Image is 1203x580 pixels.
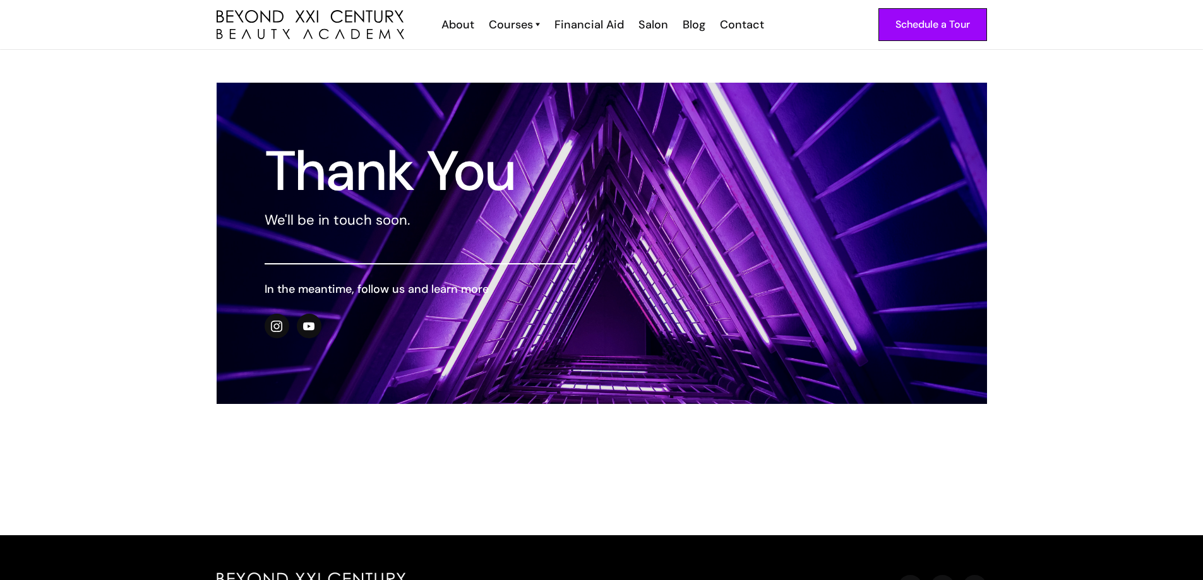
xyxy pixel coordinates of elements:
h6: In the meantime, follow us and learn more [265,281,577,297]
div: Schedule a Tour [895,16,970,33]
div: Financial Aid [554,16,624,33]
a: Courses [489,16,540,33]
a: About [433,16,481,33]
a: Schedule a Tour [878,8,987,41]
a: Salon [630,16,674,33]
div: Blog [683,16,705,33]
a: Contact [712,16,770,33]
div: Courses [489,16,533,33]
div: Salon [638,16,668,33]
div: About [441,16,474,33]
img: beyond 21st century beauty academy logo [217,10,404,40]
a: Financial Aid [546,16,630,33]
div: Contact [720,16,764,33]
a: Blog [674,16,712,33]
p: We'll be in touch soon. [265,210,577,230]
h1: Thank You [265,148,577,194]
a: home [217,10,404,40]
